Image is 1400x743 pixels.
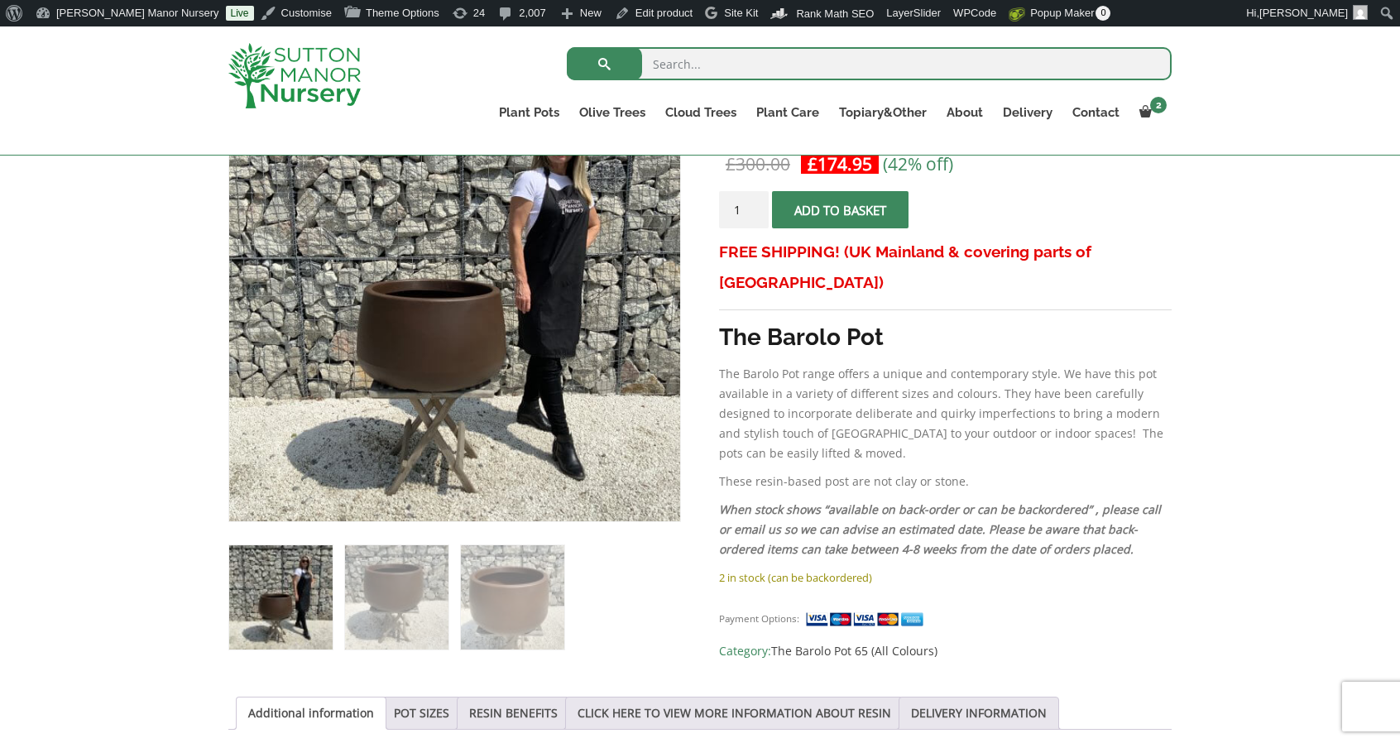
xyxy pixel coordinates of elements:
input: Search... [567,47,1172,80]
h3: FREE SHIPPING! (UK Mainland & covering parts of [GEOGRAPHIC_DATA]) [719,237,1172,298]
a: RESIN BENEFITS [469,697,558,729]
button: Add to basket [772,191,909,228]
a: Plant Care [746,101,829,124]
bdi: 300.00 [726,152,790,175]
input: Product quantity [719,191,769,228]
span: 0 [1096,6,1110,21]
span: 2 [1150,97,1167,113]
a: 2 [1129,101,1172,124]
a: Olive Trees [569,101,655,124]
em: When stock shows “available on back-order or can be backordered” , please call or email us so we ... [719,501,1161,557]
a: CLICK HERE TO VIEW MORE INFORMATION ABOUT RESIN [578,697,891,729]
span: £ [808,152,817,175]
img: payment supported [805,611,929,628]
img: logo [228,43,361,108]
a: Live [226,6,254,21]
strong: The Barolo Pot [719,324,884,351]
span: [PERSON_NAME] [1259,7,1348,19]
p: These resin-based post are not clay or stone. [719,472,1172,491]
small: Payment Options: [719,612,799,625]
span: Site Kit [724,7,758,19]
a: Plant Pots [489,101,569,124]
a: Contact [1062,101,1129,124]
span: Category: [719,641,1172,661]
a: The Barolo Pot 65 (All Colours) [771,643,937,659]
bdi: 174.95 [808,152,872,175]
a: Delivery [993,101,1062,124]
p: The Barolo Pot range offers a unique and contemporary style. We have this pot available in a vari... [719,364,1172,463]
a: Cloud Trees [655,101,746,124]
img: The Barolo Pot 65 Colour Mocha (Resin) [229,545,333,649]
a: About [937,101,993,124]
a: DELIVERY INFORMATION [911,697,1047,729]
a: Additional information [248,697,374,729]
a: POT SIZES [394,697,449,729]
p: 2 in stock (can be backordered) [719,568,1172,587]
span: £ [726,152,736,175]
img: The Barolo Pot 65 Colour Mocha (Resin) - Image 2 [345,545,448,649]
span: (42% off) [883,152,953,175]
a: Topiary&Other [829,101,937,124]
span: Rank Math SEO [796,7,874,20]
img: The Barolo Pot 65 Colour Mocha (Resin) - Image 3 [461,545,564,649]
